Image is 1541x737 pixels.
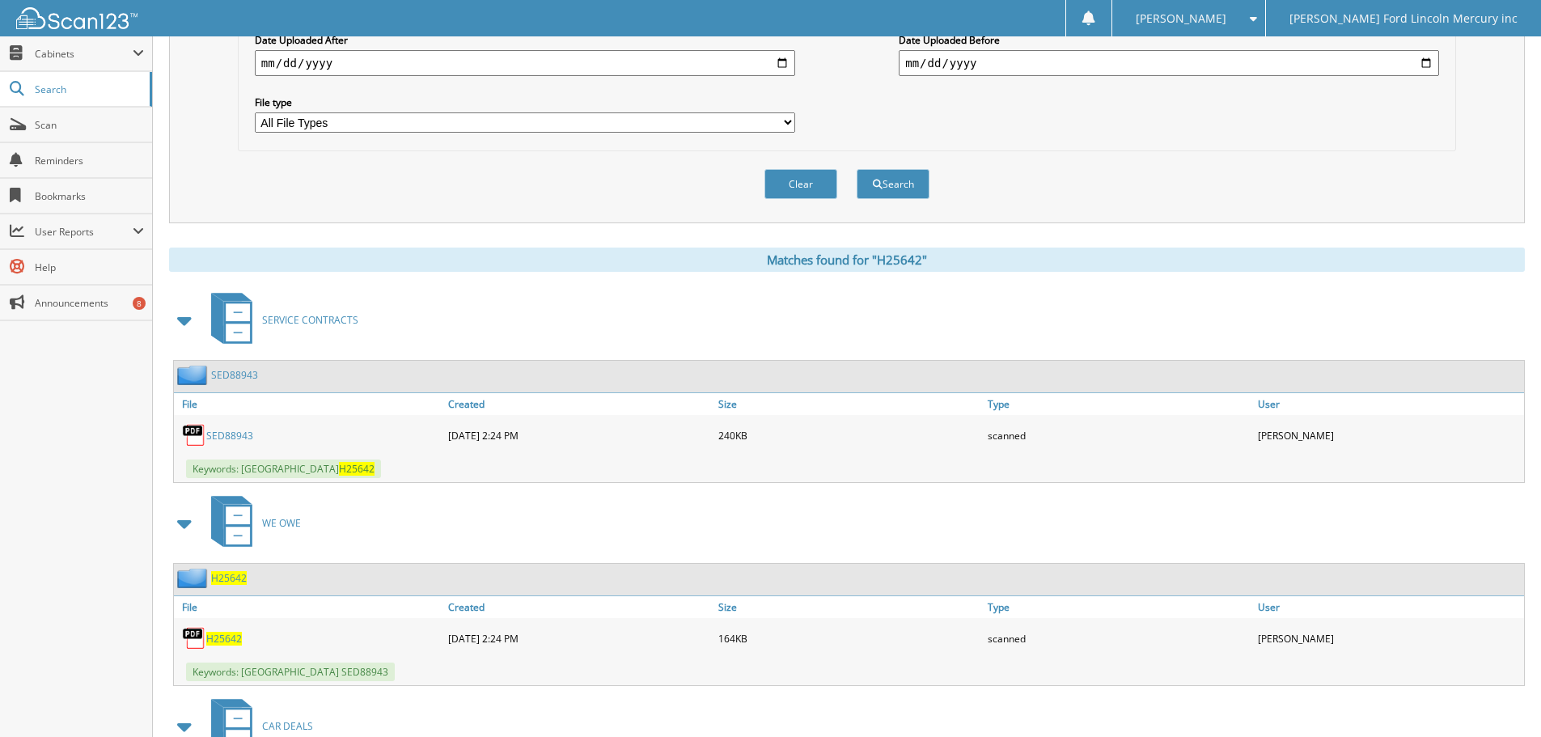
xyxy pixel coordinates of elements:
[444,419,714,451] div: [DATE] 2:24 PM
[206,632,242,646] a: H25642
[714,622,984,654] div: 164KB
[177,365,211,385] img: folder2.png
[35,47,133,61] span: Cabinets
[255,95,795,109] label: File type
[16,7,138,29] img: scan123-logo-white.svg
[444,622,714,654] div: [DATE] 2:24 PM
[1136,14,1226,23] span: [PERSON_NAME]
[899,33,1439,47] label: Date Uploaded Before
[182,626,206,650] img: PDF.png
[984,419,1254,451] div: scanned
[984,393,1254,415] a: Type
[182,423,206,447] img: PDF.png
[444,596,714,618] a: Created
[255,33,795,47] label: Date Uploaded After
[177,568,211,588] img: folder2.png
[1254,419,1524,451] div: [PERSON_NAME]
[339,462,375,476] span: H25642
[201,491,301,555] a: WE OWE
[1254,622,1524,654] div: [PERSON_NAME]
[35,83,142,96] span: Search
[262,313,358,327] span: SERVICE CONTRACTS
[984,596,1254,618] a: Type
[169,248,1525,272] div: Matches found for "H25642"
[714,393,984,415] a: Size
[444,393,714,415] a: Created
[35,296,144,310] span: Announcements
[201,288,358,352] a: SERVICE CONTRACTS
[35,225,133,239] span: User Reports
[764,169,837,199] button: Clear
[35,260,144,274] span: Help
[35,154,144,167] span: Reminders
[35,118,144,132] span: Scan
[174,393,444,415] a: File
[1254,393,1524,415] a: User
[35,189,144,203] span: Bookmarks
[255,50,795,76] input: start
[984,622,1254,654] div: scanned
[1254,596,1524,618] a: User
[857,169,929,199] button: Search
[262,516,301,530] span: WE OWE
[714,419,984,451] div: 240KB
[211,368,258,382] a: SED88943
[174,596,444,618] a: File
[186,663,395,681] span: Keywords: [GEOGRAPHIC_DATA] SED88943
[211,571,247,585] a: H25642
[1289,14,1518,23] span: [PERSON_NAME] Ford Lincoln Mercury inc
[262,719,313,733] span: CAR DEALS
[186,460,381,478] span: Keywords: [GEOGRAPHIC_DATA]
[899,50,1439,76] input: end
[714,596,984,618] a: Size
[133,297,146,310] div: 8
[206,429,253,443] a: SED88943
